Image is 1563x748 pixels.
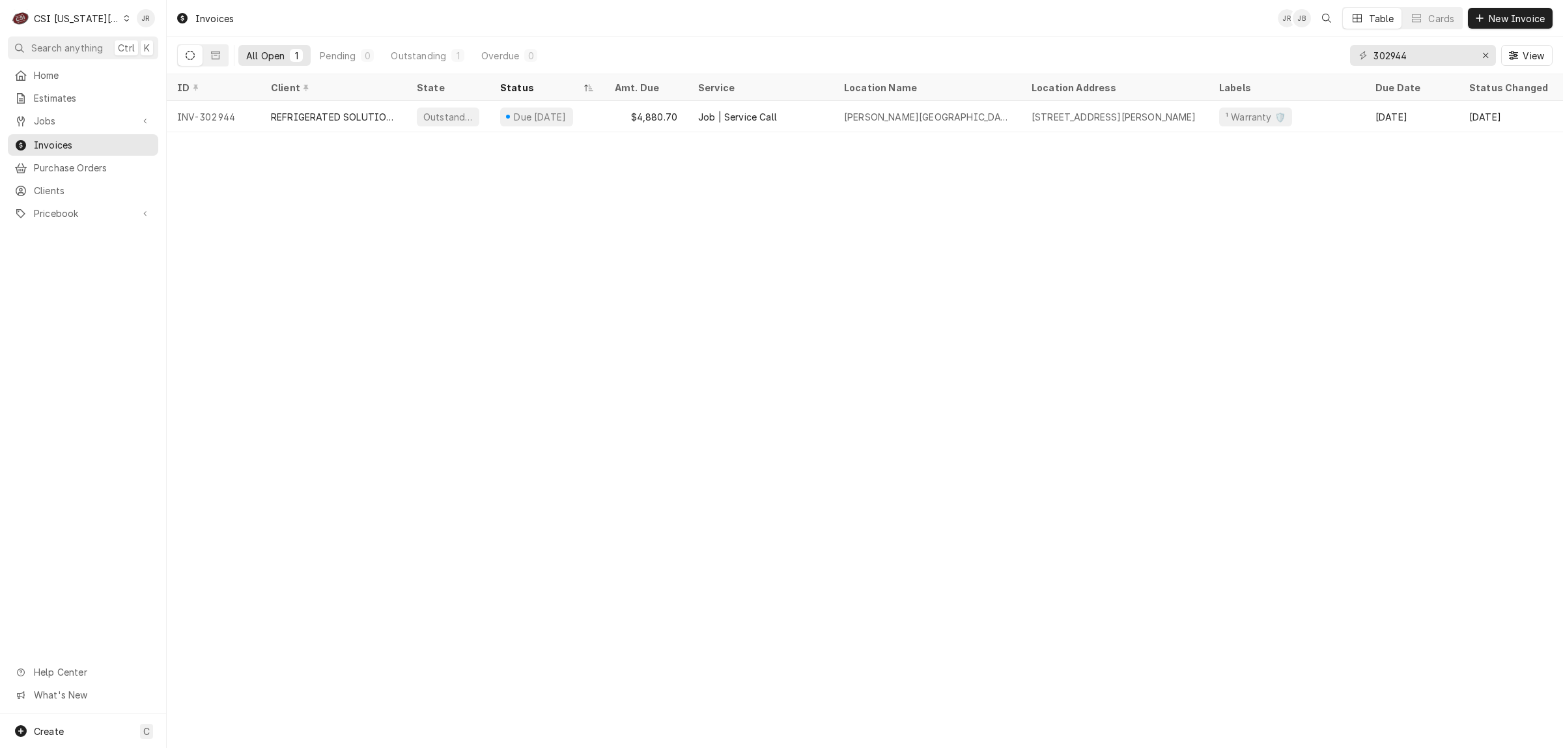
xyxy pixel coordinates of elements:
div: Service [698,81,821,94]
div: Amt. Due [615,81,675,94]
span: Ctrl [118,41,135,55]
div: Location Address [1032,81,1196,94]
div: CSI Kansas City's Avatar [12,9,30,27]
a: Go to Pricebook [8,203,158,224]
span: Clients [34,184,152,197]
a: Invoices [8,134,158,156]
span: View [1520,49,1547,63]
div: ID [177,81,247,94]
div: JB [1293,9,1311,27]
div: Jessica Rentfro's Avatar [1278,9,1296,27]
div: Table [1369,12,1394,25]
span: Invoices [34,138,152,152]
div: ¹ Warranty 🛡️ [1224,110,1287,124]
div: INV-302944 [167,101,260,132]
div: 0 [363,49,371,63]
button: Open search [1316,8,1337,29]
span: Create [34,726,64,737]
div: All Open [246,49,285,63]
a: Home [8,65,158,86]
span: Estimates [34,91,152,105]
div: 1 [454,49,462,63]
div: 0 [527,49,535,63]
span: K [144,41,150,55]
input: Keyword search [1373,45,1471,66]
div: REFRIGERATED SOLUTIONS GROUP (2) [271,110,396,124]
div: CSI [US_STATE][GEOGRAPHIC_DATA] [34,12,120,25]
div: Outstanding [391,49,446,63]
div: Due Date [1375,81,1446,94]
span: C [143,725,150,738]
div: Overdue [481,49,519,63]
div: Location Name [844,81,1008,94]
div: Labels [1219,81,1355,94]
div: [DATE] [1459,101,1563,132]
span: Home [34,68,152,82]
div: [DATE] [1365,101,1459,132]
div: [PERSON_NAME][GEOGRAPHIC_DATA] [844,110,1011,124]
div: C [12,9,30,27]
button: New Invoice [1468,8,1553,29]
span: Help Center [34,665,150,679]
div: $4,880.70 [604,101,688,132]
span: What's New [34,688,150,702]
div: Due [DATE] [513,110,568,124]
div: Status [500,81,581,94]
a: Go to What's New [8,684,158,706]
div: Cards [1428,12,1454,25]
div: [STREET_ADDRESS][PERSON_NAME] [1032,110,1196,124]
div: Joshua Bennett's Avatar [1293,9,1311,27]
button: Search anythingCtrlK [8,36,158,59]
div: 1 [292,49,300,63]
span: Jobs [34,114,132,128]
div: Outstanding [422,110,474,124]
div: Status Changed [1469,81,1553,94]
a: Purchase Orders [8,157,158,179]
div: Client [271,81,393,94]
button: View [1501,45,1553,66]
a: Estimates [8,87,158,109]
div: JR [1278,9,1296,27]
button: Erase input [1475,45,1496,66]
div: Jessica Rentfro's Avatar [137,9,155,27]
span: Pricebook [34,207,132,220]
div: State [417,81,479,94]
span: Purchase Orders [34,161,152,175]
a: Go to Help Center [8,661,158,683]
a: Clients [8,180,158,201]
a: Go to Jobs [8,110,158,132]
div: Job | Service Call [698,110,777,124]
span: Search anything [31,41,103,55]
span: New Invoice [1486,12,1547,25]
div: JR [137,9,155,27]
div: Pending [320,49,356,63]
